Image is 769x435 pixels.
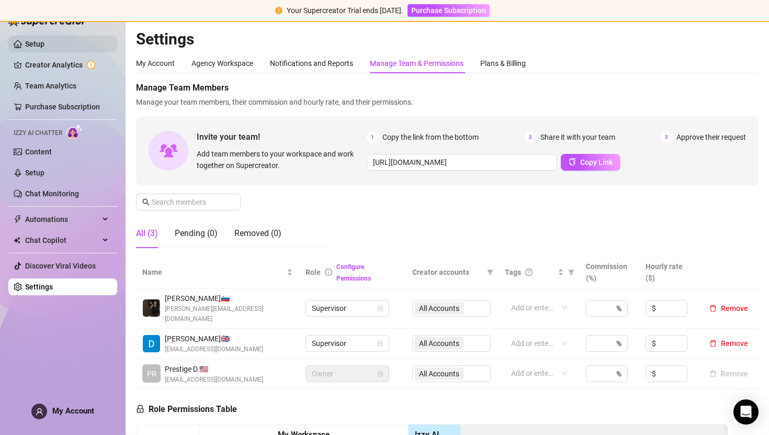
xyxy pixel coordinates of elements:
[580,256,639,288] th: Commission (%)
[25,189,79,198] a: Chat Monitoring
[705,302,752,315] button: Remove
[525,269,533,276] span: question-circle
[377,340,383,347] span: lock
[136,29,759,49] h2: Settings
[191,58,253,69] div: Agency Workspace
[580,158,613,166] span: Copy Link
[197,148,363,171] span: Add team members to your workspace and work together on Supercreator.
[52,406,94,416] span: My Account
[525,131,536,143] span: 2
[561,154,620,171] button: Copy Link
[136,403,237,416] h5: Role Permissions Table
[25,57,109,73] a: Creator Analytics exclamation-circle
[165,304,293,324] span: [PERSON_NAME][EMAIL_ADDRESS][DOMAIN_NAME]
[370,58,463,69] div: Manage Team & Permissions
[14,128,62,138] span: Izzy AI Chatter
[25,211,99,228] span: Automations
[142,266,285,278] span: Name
[66,124,83,139] img: AI Chatter
[143,299,160,317] img: Aleksander Ovčar
[568,269,574,275] span: filter
[165,293,293,304] span: [PERSON_NAME] 🇸🇮
[540,131,615,143] span: Share it with your team
[165,333,263,344] span: [PERSON_NAME] 🇬🇧
[275,7,282,14] span: exclamation-circle
[25,148,52,156] a: Content
[505,266,521,278] span: Tags
[25,283,53,291] a: Settings
[136,82,759,94] span: Manage Team Members
[412,266,483,278] span: Creator accounts
[25,169,44,177] a: Setup
[639,256,699,288] th: Hourly rate ($)
[377,371,383,377] span: lock
[147,368,156,380] span: PR
[480,58,526,69] div: Plans & Billing
[165,363,263,375] span: Prestige D. 🇺🇸
[721,339,748,348] span: Remove
[709,340,717,347] span: delete
[705,367,752,380] button: Remove
[175,227,218,240] div: Pending (0)
[569,158,576,165] span: copy
[382,131,479,143] span: Copy the link from the bottom
[408,4,490,17] button: Purchase Subscription
[165,344,263,354] span: [EMAIL_ADDRESS][DOMAIN_NAME]
[14,215,22,224] span: thunderbolt
[136,96,759,108] span: Manage your team members, their commission and hourly rate, and their permissions.
[377,305,383,311] span: lock
[25,82,76,90] a: Team Analytics
[142,198,150,206] span: search
[705,337,752,350] button: Remove
[312,300,383,316] span: Supervisor
[312,366,383,382] span: Owner
[25,232,99,249] span: Chat Copilot
[136,58,175,69] div: My Account
[25,103,100,111] a: Purchase Subscription
[367,131,378,143] span: 1
[411,6,486,15] span: Purchase Subscription
[312,336,383,351] span: Supervisor
[721,304,748,313] span: Remove
[136,256,299,288] th: Name
[709,305,717,312] span: delete
[25,262,96,270] a: Discover Viral Videos
[234,227,281,240] div: Removed (0)
[270,58,353,69] div: Notifications and Reports
[36,408,43,416] span: user
[676,131,746,143] span: Approve their request
[25,40,44,48] a: Setup
[197,130,367,143] span: Invite your team!
[733,399,759,425] div: Open Intercom Messenger
[487,269,493,275] span: filter
[143,335,160,352] img: Daniel jones
[566,264,576,280] span: filter
[136,227,158,240] div: All (3)
[136,405,144,413] span: lock
[165,375,263,385] span: [EMAIL_ADDRESS][DOMAIN_NAME]
[325,269,332,276] span: info-circle
[306,268,321,276] span: Role
[152,196,226,208] input: Search members
[485,264,495,280] span: filter
[336,263,371,282] a: Configure Permissions
[408,6,490,15] a: Purchase Subscription
[661,131,672,143] span: 3
[287,6,403,15] span: Your Supercreator Trial ends [DATE].
[14,237,20,244] img: Chat Copilot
